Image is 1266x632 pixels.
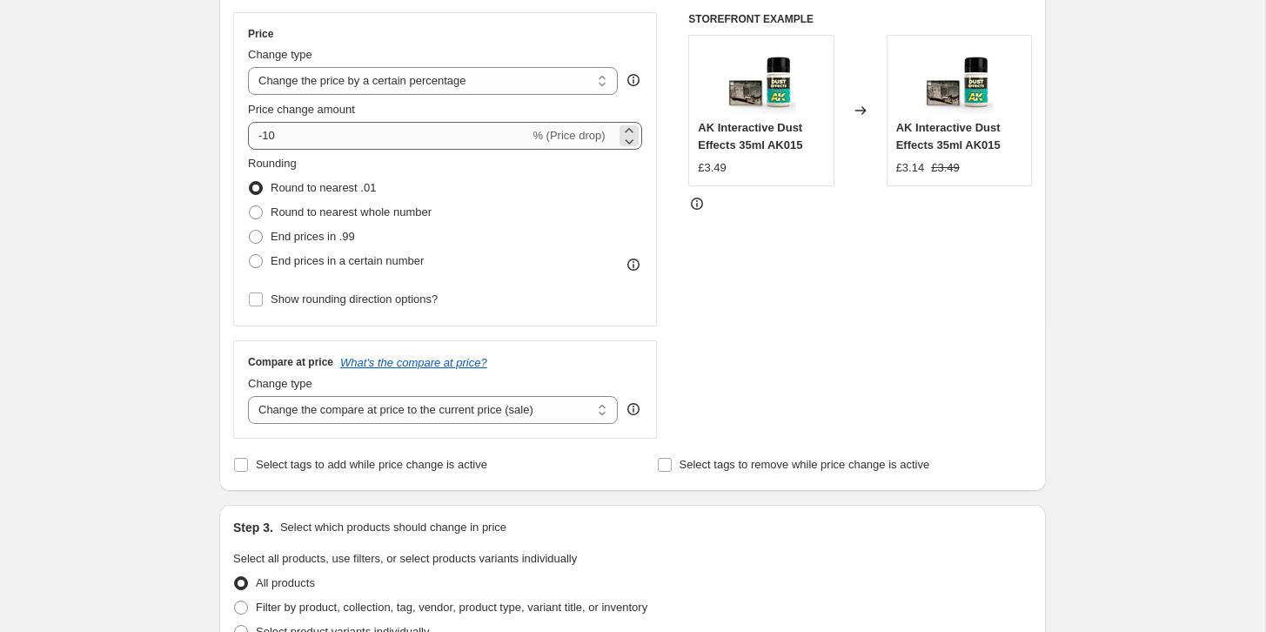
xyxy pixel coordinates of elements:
[271,205,432,219] span: Round to nearest whole number
[924,44,994,114] img: AK015_80x.jpg
[931,159,960,177] strike: £3.49
[248,157,297,170] span: Rounding
[896,159,925,177] div: £3.14
[256,458,487,471] span: Select tags to add while price change is active
[698,121,802,151] span: AK Interactive Dust Effects 35ml AK015
[625,400,642,418] div: help
[271,230,355,243] span: End prices in .99
[271,254,424,267] span: End prices in a certain number
[280,519,506,536] p: Select which products should change in price
[256,601,647,614] span: Filter by product, collection, tag, vendor, product type, variant title, or inventory
[248,377,312,390] span: Change type
[727,44,796,114] img: AK015_80x.jpg
[680,458,930,471] span: Select tags to remove while price change is active
[533,129,605,142] span: % (Price drop)
[698,159,727,177] div: £3.49
[256,576,315,589] span: All products
[233,552,577,565] span: Select all products, use filters, or select products variants individually
[625,71,642,89] div: help
[248,48,312,61] span: Change type
[271,292,438,306] span: Show rounding direction options?
[248,103,355,116] span: Price change amount
[340,356,487,369] button: What's the compare at price?
[688,12,1032,26] h6: STOREFRONT EXAMPLE
[248,122,529,150] input: -15
[271,181,376,194] span: Round to nearest .01
[233,519,273,536] h2: Step 3.
[248,355,333,369] h3: Compare at price
[248,27,273,41] h3: Price
[896,121,1001,151] span: AK Interactive Dust Effects 35ml AK015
